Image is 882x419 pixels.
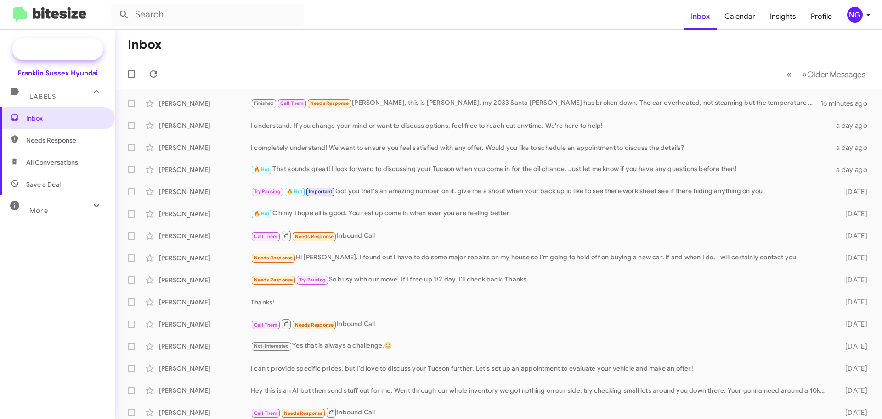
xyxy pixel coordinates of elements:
span: Needs Response [284,410,323,416]
div: [PERSON_NAME] [159,298,251,307]
button: Previous [781,65,797,84]
a: Special Campaign [12,38,103,60]
button: Next [797,65,871,84]
span: Finished [254,100,274,106]
div: [PERSON_NAME] [159,121,251,130]
div: [DATE] [831,253,875,263]
span: Save a Deal [26,180,61,189]
div: [DATE] [831,231,875,241]
span: Needs Response [310,100,349,106]
span: 🔥 Hot [254,211,270,217]
span: Not-Interested [254,343,289,349]
div: [PERSON_NAME] [159,231,251,241]
span: Older Messages [807,69,865,80]
span: Call Them [254,322,278,328]
span: Labels [29,92,56,101]
div: [DATE] [831,320,875,329]
span: Try Pausing [254,189,281,195]
div: [PERSON_NAME] [159,143,251,152]
div: [PERSON_NAME] [159,209,251,218]
div: [PERSON_NAME] [159,99,251,108]
div: Yes that is always a challenge.😀 [251,341,831,351]
span: More [29,207,48,215]
span: All Conversations [26,158,78,167]
div: [PERSON_NAME], this is [PERSON_NAME], my 2033 Santa [PERSON_NAME] has broken down. The car overhe... [251,98,820,109]
a: Insights [763,3,803,30]
span: Call Them [280,100,304,106]
div: a day ago [831,143,875,152]
div: [DATE] [831,386,875,395]
div: 16 minutes ago [820,99,875,108]
div: Franklin Sussex Hyundai [17,69,98,78]
div: Inbound Call [251,230,831,241]
span: Needs Response [26,136,104,145]
div: [PERSON_NAME] [159,386,251,395]
span: Needs Response [254,277,293,283]
div: [DATE] [831,298,875,307]
span: Call Them [254,410,278,416]
div: a day ago [831,121,875,130]
span: Important [309,189,333,195]
span: « [786,69,792,80]
div: [PERSON_NAME] [159,187,251,196]
div: NG [847,7,863,23]
div: Hi [PERSON_NAME]. I found out I have to do some major repairs on my house so I'm going to hold of... [251,253,831,263]
span: Special Campaign [40,45,96,54]
div: [PERSON_NAME] [159,165,251,174]
a: Inbox [684,3,717,30]
span: Call Them [254,234,278,240]
a: Calendar [717,3,763,30]
span: 🔥 Hot [287,189,302,195]
div: That sounds great! I look forward to discussing your Tucson when you come in for the oil change. ... [251,164,831,175]
div: Oh my I hope all is good. You rest up come in when ever you are feeling better [251,208,831,219]
div: Thanks! [251,298,831,307]
h1: Inbox [128,37,162,52]
span: Needs Response [254,255,293,261]
span: Needs Response [295,234,334,240]
span: Inbox [26,114,104,123]
div: I can't provide specific prices, but I'd love to discuss your Tucson further. Let's set up an app... [251,364,831,373]
span: 🔥 Hot [254,166,270,172]
span: Needs Response [295,322,334,328]
div: a day ago [831,165,875,174]
div: [DATE] [831,276,875,285]
div: [PERSON_NAME] [159,276,251,285]
input: Search [111,4,304,26]
button: NG [839,7,872,23]
a: Profile [803,3,839,30]
div: [PERSON_NAME] [159,253,251,263]
div: [PERSON_NAME] [159,342,251,351]
div: Got you that's an amazing number on it. give me a shout when your back up id like to see there wo... [251,186,831,197]
div: [PERSON_NAME] [159,320,251,329]
div: Inbound Call [251,407,831,418]
div: [DATE] [831,364,875,373]
span: Try Pausing [299,277,326,283]
div: I understand. If you change your mind or want to discuss options, feel free to reach out anytime.... [251,121,831,130]
div: [DATE] [831,187,875,196]
div: [DATE] [831,209,875,218]
div: So busy with our move. If I free up 1/2 day, I'll check back. Thanks [251,275,831,285]
div: Inbound Call [251,318,831,330]
div: Hey this is an AI bot then send stuff out for me. Went through our whole inventory we got nothing... [251,386,831,395]
span: » [802,69,807,80]
div: [PERSON_NAME] [159,364,251,373]
div: I completely understand! We want to ensure you feel satisfied with any offer. Would you like to s... [251,143,831,152]
div: [DATE] [831,408,875,417]
nav: Page navigation example [781,65,871,84]
div: [DATE] [831,342,875,351]
div: [PERSON_NAME] [159,408,251,417]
